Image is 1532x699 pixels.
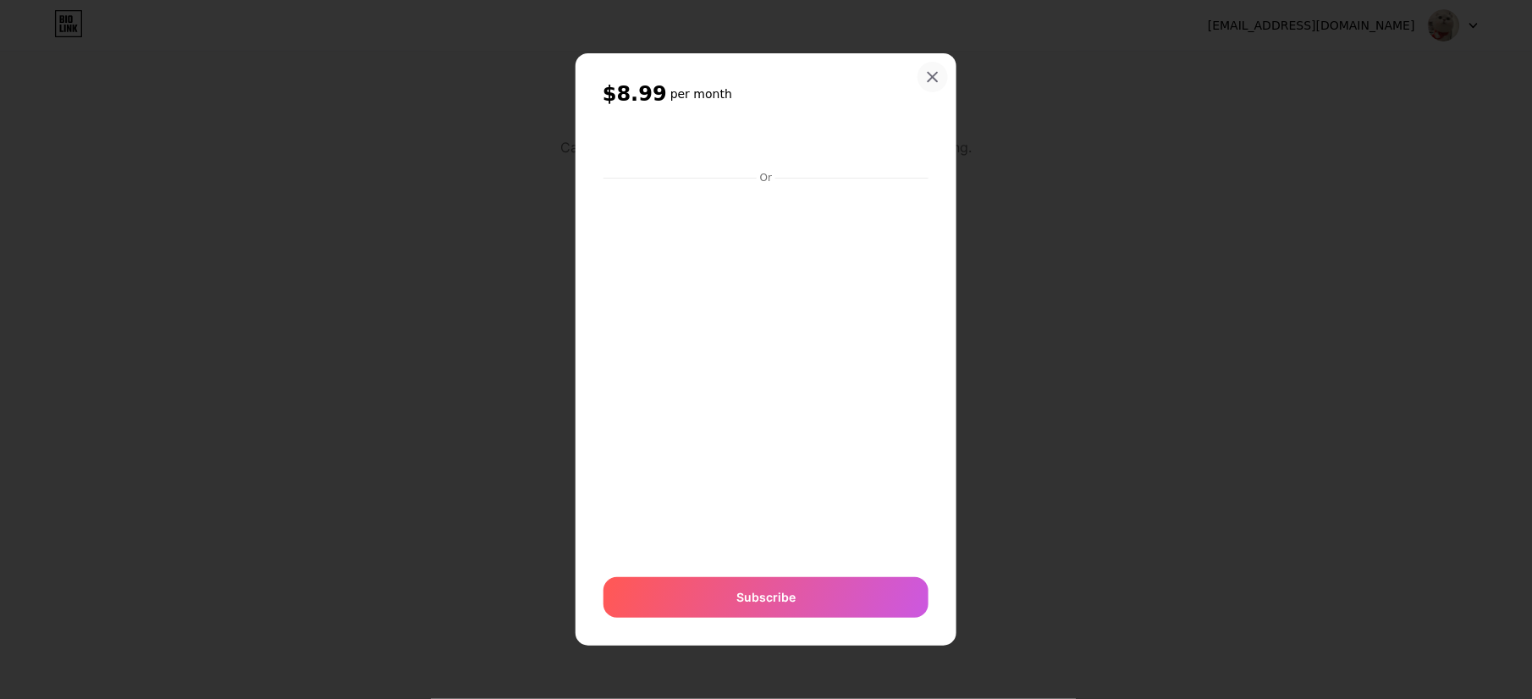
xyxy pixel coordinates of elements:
[736,588,796,606] span: Subscribe
[670,85,732,102] h6: per month
[757,171,775,184] div: Or
[603,125,929,166] iframe: Secure payment button frame
[603,80,667,107] span: $8.99
[600,186,932,560] iframe: Secure payment input frame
